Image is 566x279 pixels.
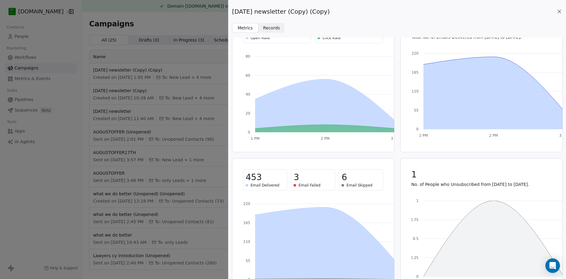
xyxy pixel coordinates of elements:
tspan: 0.5 [413,237,418,241]
tspan: 0 [416,274,419,279]
tspan: 60 [246,73,250,78]
tspan: 1 [416,199,419,203]
div: Open Intercom Messenger [545,258,560,273]
tspan: 55 [246,259,250,263]
tspan: 2 PM [489,133,498,138]
span: Records [263,25,280,31]
tspan: 0 [416,127,419,131]
tspan: 110 [412,89,419,93]
tspan: 220 [412,51,419,55]
tspan: 0.25 [410,256,419,260]
tspan: 0 [248,130,250,134]
tspan: 40 [246,92,250,96]
span: 6 [342,172,347,183]
tspan: 2 PM [321,136,329,141]
span: 453 [246,172,262,183]
tspan: 110 [243,240,250,244]
tspan: 55 [414,108,418,113]
span: 1 [411,169,417,180]
span: Email Delivered [251,183,279,188]
tspan: 20 [246,111,250,116]
tspan: 0.75 [410,218,419,222]
tspan: 3 PM [391,136,399,141]
tspan: 1 PM [251,136,259,141]
tspan: 165 [412,70,419,75]
span: Click Rate [322,35,341,40]
span: Email Failed [298,183,320,188]
span: 3 [294,172,299,183]
tspan: 1 PM [419,133,428,138]
span: [DATE] newsletter (Copy) (Copy) [232,7,330,16]
tspan: 165 [243,221,250,225]
span: Email Skipped [346,183,372,188]
tspan: 220 [243,202,250,206]
span: Open Rate [251,35,270,40]
tspan: 80 [246,54,250,59]
p: No. of People who Unsubscribed from [DATE] to [DATE]. [411,181,552,187]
